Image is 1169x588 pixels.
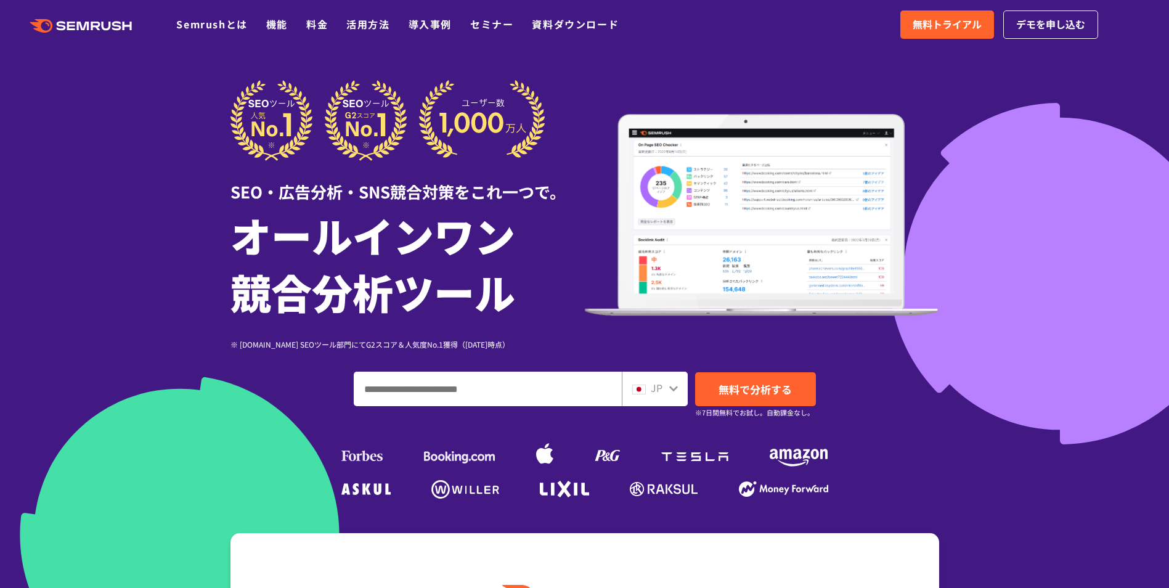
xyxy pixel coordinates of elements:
[230,338,585,350] div: ※ [DOMAIN_NAME] SEOツール部門にてG2スコア＆人気度No.1獲得（[DATE]時点）
[470,17,513,31] a: セミナー
[1003,10,1098,39] a: デモを申し込む
[532,17,619,31] a: 資料ダウンロード
[230,161,585,203] div: SEO・広告分析・SNS競合対策をこれ一つで。
[306,17,328,31] a: 料金
[176,17,247,31] a: Semrushとは
[719,382,792,397] span: 無料で分析する
[651,380,662,395] span: JP
[695,407,814,419] small: ※7日間無料でお試し。自動課金なし。
[900,10,994,39] a: 無料トライアル
[913,17,982,33] span: 無料トライアル
[346,17,389,31] a: 活用方法
[230,206,585,320] h1: オールインワン 競合分析ツール
[695,372,816,406] a: 無料で分析する
[1016,17,1085,33] span: デモを申し込む
[354,372,621,406] input: ドメイン、キーワードまたはURLを入力してください
[409,17,452,31] a: 導入事例
[266,17,288,31] a: 機能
